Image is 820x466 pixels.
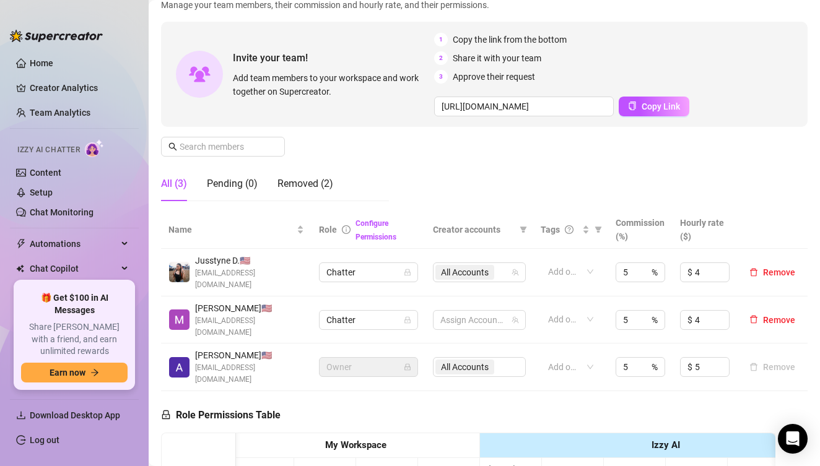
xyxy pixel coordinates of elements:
[169,357,190,378] img: Alexandra Lee
[161,408,281,423] h5: Role Permissions Table
[21,292,128,316] span: 🎁 Get $100 in AI Messages
[10,30,103,42] img: logo-BBDzfeDw.svg
[30,188,53,197] a: Setup
[565,225,574,234] span: question-circle
[16,264,24,273] img: Chat Copilot
[161,211,312,249] th: Name
[169,309,190,330] img: Marjorie Kathleen
[325,439,386,451] strong: My Workspace
[319,225,337,235] span: Role
[30,207,94,217] a: Chat Monitoring
[277,176,333,191] div: Removed (2)
[17,144,80,156] span: Izzy AI Chatter
[30,435,59,445] a: Log out
[168,142,177,151] span: search
[21,363,128,382] button: Earn nowarrow-right
[749,268,758,277] span: delete
[619,97,689,116] button: Copy Link
[404,363,411,371] span: lock
[195,301,304,315] span: [PERSON_NAME] 🇺🇸
[434,70,448,84] span: 3
[744,313,800,327] button: Remove
[652,439,680,451] strong: Izzy AI
[512,269,519,276] span: team
[30,58,53,68] a: Home
[434,33,448,46] span: 1
[778,424,808,454] div: Open Intercom Messenger
[161,176,187,191] div: All (3)
[744,360,800,374] button: Remove
[85,139,104,157] img: AI Chatter
[749,315,758,324] span: delete
[207,176,258,191] div: Pending (0)
[180,140,268,153] input: Search members
[21,321,128,358] span: Share [PERSON_NAME] with a friend, and earn unlimited rewards
[404,269,411,276] span: lock
[30,168,61,178] a: Content
[233,71,429,98] span: Add team members to your workspace and work together on Supercreator.
[90,368,99,377] span: arrow-right
[195,315,304,339] span: [EMAIL_ADDRESS][DOMAIN_NAME]
[520,226,527,233] span: filter
[326,263,411,282] span: Chatter
[195,267,304,291] span: [EMAIL_ADDRESS][DOMAIN_NAME]
[342,225,351,234] span: info-circle
[195,254,304,267] span: Jusstyne D. 🇺🇸
[326,311,411,329] span: Chatter
[541,223,560,236] span: Tags
[433,223,515,236] span: Creator accounts
[195,362,304,386] span: [EMAIL_ADDRESS][DOMAIN_NAME]
[435,265,494,280] span: All Accounts
[30,259,118,278] span: Chat Copilot
[30,78,129,98] a: Creator Analytics
[168,223,294,236] span: Name
[50,368,85,378] span: Earn now
[763,267,795,277] span: Remove
[233,50,434,66] span: Invite your team!
[326,358,411,376] span: Owner
[30,108,90,118] a: Team Analytics
[434,51,448,65] span: 2
[763,315,795,325] span: Remove
[441,265,489,279] span: All Accounts
[453,51,541,65] span: Share it with your team
[16,410,26,420] span: download
[744,265,800,280] button: Remove
[673,211,737,249] th: Hourly rate ($)
[592,220,604,239] span: filter
[628,101,637,110] span: copy
[512,316,519,324] span: team
[608,211,673,249] th: Commission (%)
[595,226,602,233] span: filter
[195,348,304,362] span: [PERSON_NAME] 🇺🇸
[642,101,680,111] span: Copy Link
[16,239,26,249] span: thunderbolt
[161,410,171,420] span: lock
[404,316,411,324] span: lock
[517,220,530,239] span: filter
[30,410,120,420] span: Download Desktop App
[453,70,535,84] span: Approve their request
[453,33,567,46] span: Copy the link from the bottom
[30,234,118,254] span: Automations
[355,219,396,241] a: Configure Permissions
[169,262,190,282] img: Jusstyne Davis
